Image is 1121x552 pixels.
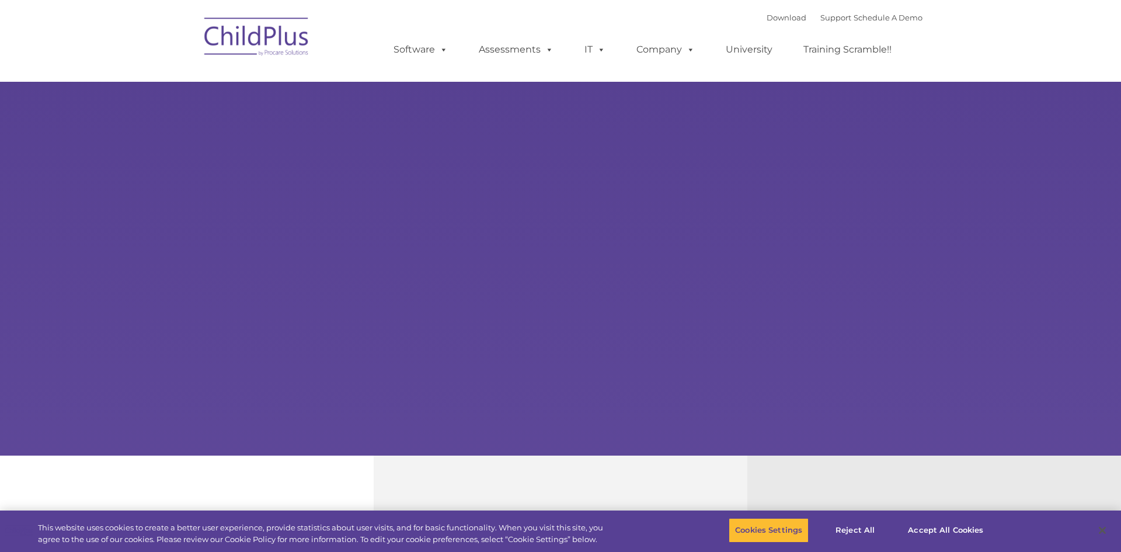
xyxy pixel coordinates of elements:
a: Support [820,13,851,22]
a: IT [573,38,617,61]
a: Training Scramble!! [792,38,903,61]
button: Cookies Settings [729,518,809,543]
a: Download [767,13,806,22]
a: Software [382,38,459,61]
div: This website uses cookies to create a better user experience, provide statistics about user visit... [38,522,617,545]
button: Close [1089,518,1115,543]
a: Assessments [467,38,565,61]
button: Accept All Cookies [901,518,990,543]
img: ChildPlus by Procare Solutions [199,9,315,68]
button: Reject All [819,518,892,543]
font: | [767,13,922,22]
a: Schedule A Demo [854,13,922,22]
a: Company [625,38,706,61]
a: University [714,38,784,61]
